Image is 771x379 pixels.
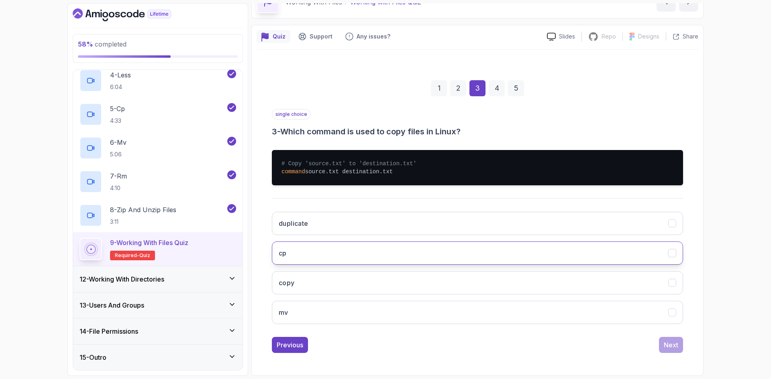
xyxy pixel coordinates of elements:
p: Slides [559,32,575,41]
button: copy [272,271,683,294]
h3: duplicate [279,219,308,228]
button: quiz button [257,30,290,43]
p: Support [310,32,332,41]
p: 9 - Working with Files Quiz [110,238,188,247]
h3: 13 - Users And Groups [80,300,144,310]
button: 15-Outro [73,345,243,370]
button: 7-Rm4:10 [80,170,236,193]
div: Next [664,340,678,350]
h3: 12 - Working With Directories [80,274,164,284]
div: 1 [431,80,447,96]
p: Share [683,32,698,41]
p: 4 - Less [110,70,131,80]
h3: 14 - File Permissions [80,326,138,336]
a: Slides [541,32,581,41]
div: Previous [277,340,303,350]
a: Dashboard [73,8,190,21]
span: command [281,168,305,175]
p: Any issues? [357,32,390,41]
button: 4-Less6:04 [80,69,236,92]
pre: source.txt destination.txt [272,150,683,185]
button: Feedback button [341,30,395,43]
h3: copy [279,278,295,288]
span: # Copy 'source.txt' to 'destination.txt' [281,160,416,167]
p: Designs [638,32,659,41]
div: 2 [450,80,466,96]
span: 58 % [78,40,93,48]
p: 3:11 [110,218,176,226]
button: 9-Working with Files QuizRequired-quiz [80,238,236,260]
button: cp [272,241,683,265]
button: Previous [272,337,308,353]
p: 4:10 [110,184,127,192]
p: 5:06 [110,150,126,158]
p: 6:04 [110,83,131,91]
div: 3 [469,80,485,96]
p: Quiz [273,32,286,41]
button: mv [272,301,683,324]
p: 5 - Cp [110,104,125,113]
button: 14-File Permissions [73,318,243,344]
button: Share [666,32,698,41]
p: Repo [602,32,616,41]
button: 6-Mv5:06 [80,137,236,159]
span: completed [78,40,126,48]
button: 8-Zip and Unzip Files3:11 [80,204,236,227]
p: 6 - Mv [110,138,126,147]
h3: 3 - Which command is used to copy files in Linux? [272,126,683,137]
h3: cp [279,248,287,258]
p: 4:33 [110,117,125,125]
button: 13-Users And Groups [73,292,243,318]
span: quiz [139,252,150,259]
p: 8 - Zip and Unzip Files [110,205,176,215]
p: single choice [272,109,311,120]
h3: mv [279,308,288,317]
div: 5 [508,80,524,96]
span: Required- [115,252,139,259]
div: 4 [489,80,505,96]
button: Support button [294,30,337,43]
button: duplicate [272,212,683,235]
button: 5-Cp4:33 [80,103,236,126]
h3: 15 - Outro [80,353,106,362]
p: 7 - Rm [110,171,127,181]
button: Next [659,337,683,353]
button: 12-Working With Directories [73,266,243,292]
